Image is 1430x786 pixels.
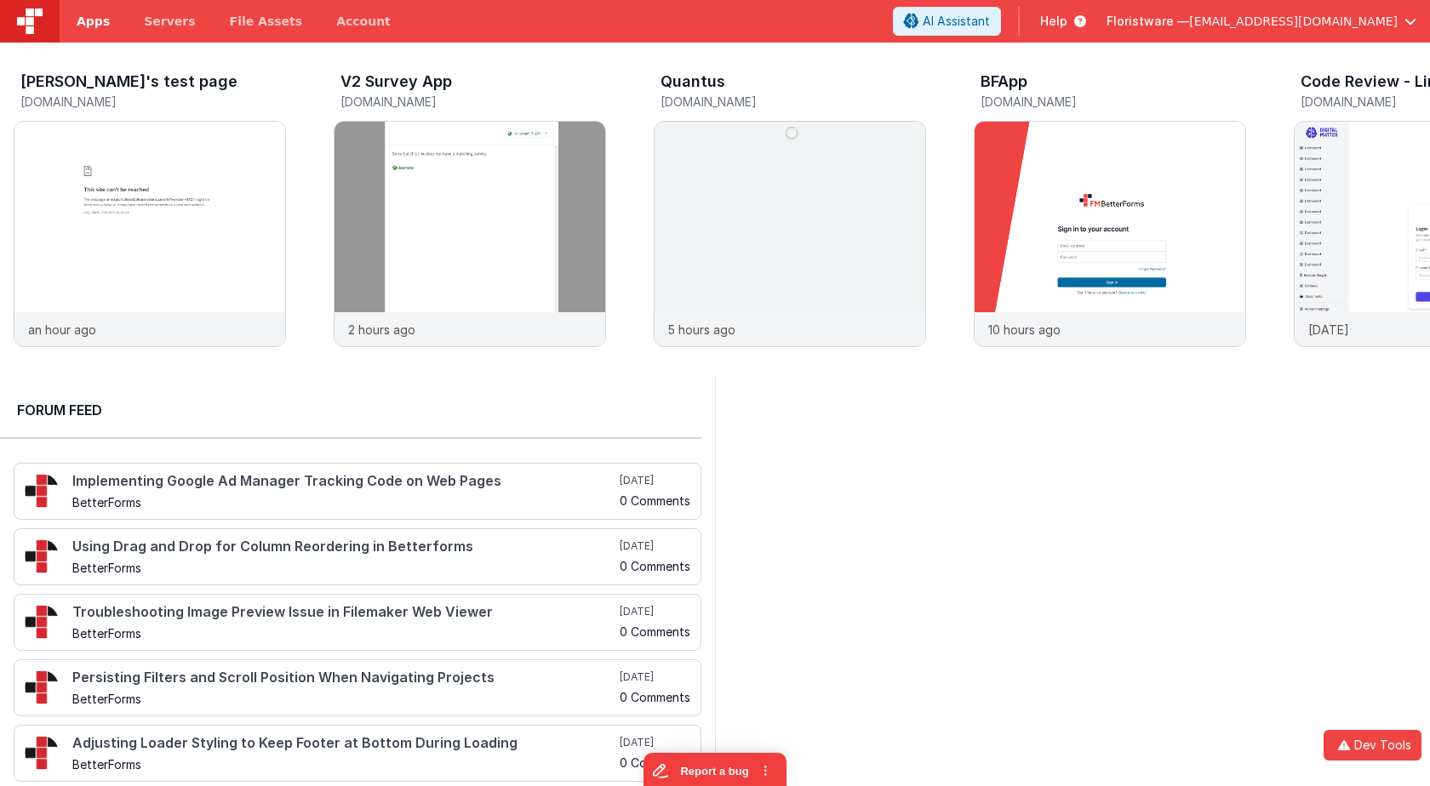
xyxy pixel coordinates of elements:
[1107,13,1189,30] span: Floristware —
[1040,13,1067,30] span: Help
[620,756,690,769] h5: 0 Comments
[1107,13,1416,30] button: Floristware — [EMAIL_ADDRESS][DOMAIN_NAME]
[72,474,616,489] h4: Implementing Google Ad Manager Tracking Code on Web Pages
[923,13,990,30] span: AI Assistant
[340,95,606,108] h5: [DOMAIN_NAME]
[72,605,616,620] h4: Troubleshooting Image Preview Issue in Filemaker Web Viewer
[620,670,690,684] h5: [DATE]
[72,627,616,640] h5: BetterForms
[14,463,701,520] a: Implementing Google Ad Manager Tracking Code on Web Pages BetterForms [DATE] 0 Comments
[14,725,701,782] a: Adjusting Loader Styling to Keep Footer at Bottom During Loading BetterForms [DATE] 0 Comments
[144,13,195,30] span: Servers
[620,605,690,618] h5: [DATE]
[20,95,286,108] h5: [DOMAIN_NAME]
[14,659,701,716] a: Persisting Filters and Scroll Position When Navigating Projects BetterForms [DATE] 0 Comments
[72,539,616,555] h4: Using Drag and Drop for Column Reordering in Betterforms
[620,539,690,553] h5: [DATE]
[25,605,59,639] img: 295_2.png
[1308,321,1349,339] p: [DATE]
[661,73,725,90] h3: Quantus
[25,539,59,573] img: 295_2.png
[620,691,690,703] h5: 0 Comments
[72,496,616,509] h5: BetterForms
[77,13,110,30] span: Apps
[17,400,684,420] h2: Forum Feed
[340,73,452,90] h3: V2 Survey App
[72,758,616,771] h5: BetterForms
[893,7,1001,36] button: AI Assistant
[668,321,735,339] p: 5 hours ago
[1189,13,1398,30] span: [EMAIL_ADDRESS][DOMAIN_NAME]
[988,321,1061,339] p: 10 hours ago
[1324,730,1421,760] button: Dev Tools
[72,561,616,574] h5: BetterForms
[25,670,59,704] img: 295_2.png
[620,736,690,749] h5: [DATE]
[620,625,690,638] h5: 0 Comments
[348,321,415,339] p: 2 hours ago
[25,474,59,508] img: 295_2.png
[981,95,1246,108] h5: [DOMAIN_NAME]
[25,736,59,770] img: 295_2.png
[620,474,690,487] h5: [DATE]
[72,692,616,705] h5: BetterForms
[72,670,616,686] h4: Persisting Filters and Scroll Position When Navigating Projects
[72,736,616,751] h4: Adjusting Loader Styling to Keep Footer at Bottom During Loading
[20,73,237,90] h3: [PERSON_NAME]'s test page
[14,528,701,585] a: Using Drag and Drop for Column Reordering in Betterforms BetterForms [DATE] 0 Comments
[620,560,690,572] h5: 0 Comments
[230,13,303,30] span: File Assets
[14,594,701,651] a: Troubleshooting Image Preview Issue in Filemaker Web Viewer BetterForms [DATE] 0 Comments
[981,73,1027,90] h3: BFApp
[620,494,690,507] h5: 0 Comments
[661,95,926,108] h5: [DOMAIN_NAME]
